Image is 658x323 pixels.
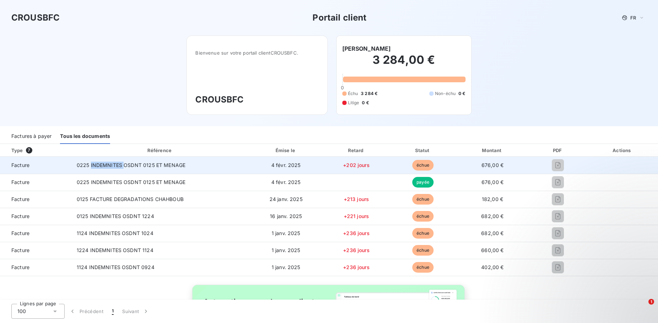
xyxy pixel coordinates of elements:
span: 182,00 € [482,196,503,202]
div: Retard [324,147,389,154]
h3: CROUSBFC [11,11,60,24]
span: 1 janv. 2025 [272,230,300,236]
span: 3 284 € [361,90,377,97]
span: échue [412,245,434,256]
span: Facture [6,162,65,169]
span: FR [630,15,636,21]
span: +236 jours [343,264,370,270]
span: 1 janv. 2025 [272,247,300,253]
h3: CROUSBFC [195,93,319,106]
div: Montant [457,147,528,154]
div: Type [7,147,70,154]
span: Facture [6,264,65,271]
span: Litige [348,100,359,106]
span: 24 janv. 2025 [270,196,303,202]
span: 1 [648,299,654,305]
span: 660,00 € [481,247,504,253]
div: PDF [531,147,585,154]
span: 682,00 € [481,213,504,219]
div: Référence [147,147,172,153]
span: 0 € [362,100,369,106]
span: 676,00 € [482,179,504,185]
span: 0125 FACTURE DEGRADATIONS CHAHBOUB [77,196,184,202]
div: Actions [588,147,657,154]
button: Précédent [65,304,108,319]
span: +236 jours [343,247,370,253]
iframe: Intercom notifications message [516,254,658,304]
span: +236 jours [343,230,370,236]
span: 0125 INDEMNITES OSDNT 1224 [77,213,154,219]
span: Facture [6,179,65,186]
span: 100 [17,308,26,315]
span: 1124 INDEMNITES OSDNT 1024 [77,230,153,236]
div: Factures à payer [11,129,51,144]
span: 4 févr. 2025 [271,162,301,168]
span: Non-échu [435,90,456,97]
span: 402,00 € [481,264,504,270]
span: 1 [112,308,114,315]
button: Suivant [118,304,154,319]
span: échue [412,211,434,222]
span: échue [412,228,434,239]
span: échue [412,160,434,171]
h3: Portail client [312,11,366,24]
span: 16 janv. 2025 [270,213,302,219]
iframe: Intercom live chat [634,299,651,316]
span: 0225 INDEMNITES OSDNT 0125 ET MENAGE [77,162,185,168]
span: 4 févr. 2025 [271,179,301,185]
span: 676,00 € [482,162,504,168]
span: 0225 INDEMNITES OSDNT 0125 ET MENAGE [77,179,185,185]
span: Échu [348,90,358,97]
span: 1 janv. 2025 [272,264,300,270]
h6: [PERSON_NAME] [342,44,391,53]
span: échue [412,262,434,273]
span: +213 jours [344,196,369,202]
span: payée [412,177,434,188]
button: 1 [108,304,118,319]
span: 682,00 € [481,230,504,236]
span: Facture [6,213,65,220]
div: Émise le [251,147,321,154]
div: Tous les documents [60,129,110,144]
span: 0 € [458,90,465,97]
span: 1124 INDEMNITES OSDNT 0924 [77,264,154,270]
span: Bienvenue sur votre portail client CROUSBFC . [195,50,319,56]
h2: 3 284,00 € [342,53,466,74]
span: +221 jours [344,213,369,219]
div: Statut [391,147,454,154]
span: 1224 INDEMNITES OSDNT 1124 [77,247,153,253]
span: échue [412,194,434,205]
span: Facture [6,196,65,203]
span: +202 jours [343,162,370,168]
span: 7 [26,147,32,154]
span: Facture [6,230,65,237]
span: 0 [341,85,344,90]
span: Facture [6,247,65,254]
